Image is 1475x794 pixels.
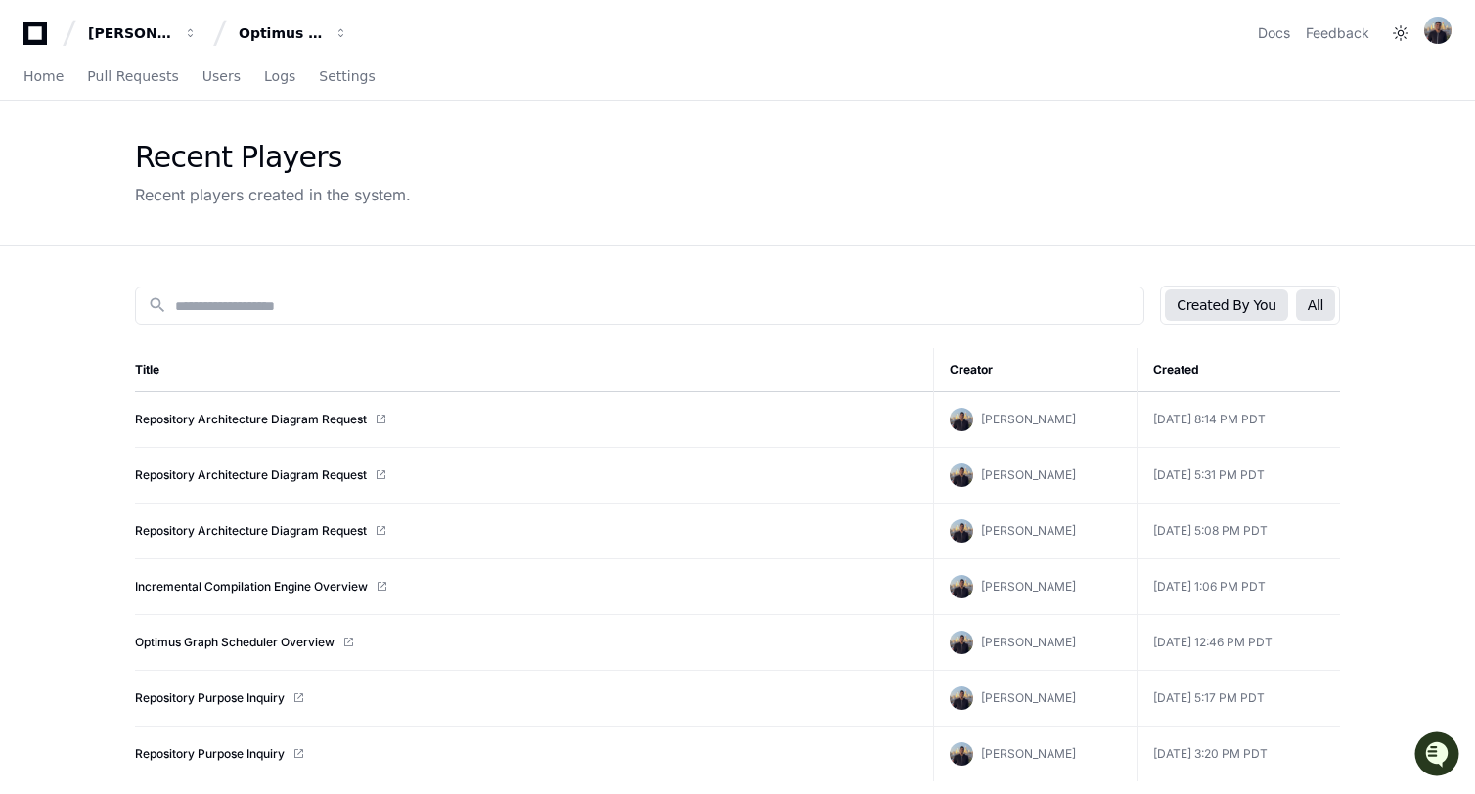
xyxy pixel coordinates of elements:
a: Incremental Compilation Engine Overview [135,579,368,595]
img: avatar [950,463,973,487]
a: Settings [319,55,375,100]
button: All [1296,289,1335,321]
span: [PERSON_NAME] [981,579,1076,594]
th: Created [1137,348,1340,392]
td: [DATE] 12:46 PM PDT [1137,615,1340,671]
button: [PERSON_NAME] - Personal [80,16,205,51]
td: [DATE] 1:06 PM PDT [1137,559,1340,615]
td: [DATE] 3:20 PM PDT [1137,727,1340,782]
img: avatar [950,575,973,598]
span: [PERSON_NAME] [981,467,1076,482]
a: Repository Purpose Inquiry [135,746,285,762]
iframe: Open customer support [1412,729,1465,782]
span: Pull Requests [87,70,178,82]
a: Optimus Graph Scheduler Overview [135,635,335,650]
img: avatar [1424,17,1452,44]
a: Home [23,55,64,100]
span: [PERSON_NAME] [981,412,1076,426]
span: Home [23,70,64,82]
td: [DATE] 5:17 PM PDT [1137,671,1340,727]
div: Welcome [20,78,356,110]
img: avatar [950,742,973,766]
span: Pylon [195,205,237,220]
div: We're offline, but we'll be back soon! [67,165,284,181]
img: avatar [950,686,973,710]
div: Optimus Cirrus [239,23,323,43]
span: Logs [264,70,295,82]
td: [DATE] 8:14 PM PDT [1137,392,1340,448]
span: [PERSON_NAME] [981,635,1076,649]
a: Powered byPylon [138,204,237,220]
a: Users [202,55,241,100]
img: 1756235613930-3d25f9e4-fa56-45dd-b3ad-e072dfbd1548 [20,146,55,181]
img: avatar [950,408,973,431]
span: [PERSON_NAME] [981,690,1076,705]
a: Repository Architecture Diagram Request [135,412,367,427]
button: Start new chat [333,152,356,175]
div: [PERSON_NAME] - Personal [88,23,172,43]
span: Settings [319,70,375,82]
img: PlayerZero [20,20,59,59]
th: Title [135,348,933,392]
a: Pull Requests [87,55,178,100]
td: [DATE] 5:08 PM PDT [1137,504,1340,559]
a: Repository Architecture Diagram Request [135,523,367,539]
a: Repository Purpose Inquiry [135,690,285,706]
span: Users [202,70,241,82]
span: [PERSON_NAME] [981,746,1076,761]
div: Start new chat [67,146,321,165]
a: Repository Architecture Diagram Request [135,467,367,483]
span: [PERSON_NAME] [981,523,1076,538]
mat-icon: search [148,295,167,315]
button: Created By You [1165,289,1287,321]
div: Recent Players [135,140,411,175]
button: Optimus Cirrus [231,16,356,51]
th: Creator [933,348,1137,392]
img: avatar [950,631,973,654]
button: Feedback [1306,23,1369,43]
img: avatar [950,519,973,543]
div: Recent players created in the system. [135,183,411,206]
a: Logs [264,55,295,100]
a: Docs [1258,23,1290,43]
td: [DATE] 5:31 PM PDT [1137,448,1340,504]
